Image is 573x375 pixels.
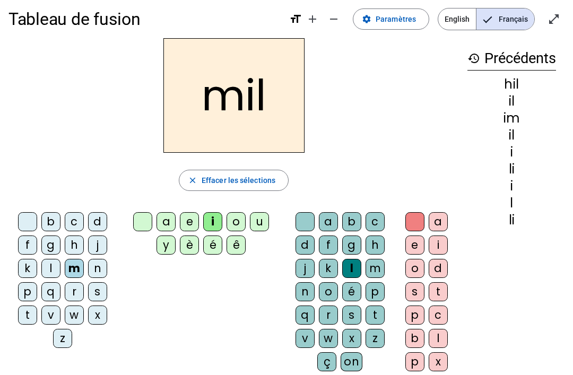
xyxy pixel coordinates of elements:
[429,306,448,325] div: c
[302,8,323,30] button: Augmenter la taille de la police
[376,13,416,25] span: Paramètres
[250,212,269,231] div: u
[296,259,315,278] div: j
[405,352,424,371] div: p
[319,236,338,255] div: f
[65,282,84,301] div: r
[353,8,429,30] button: Paramètres
[341,352,362,371] div: on
[429,212,448,231] div: a
[467,163,556,176] div: li
[405,306,424,325] div: p
[188,176,197,185] mat-icon: close
[438,8,476,30] span: English
[88,282,107,301] div: s
[319,212,338,231] div: a
[41,306,60,325] div: v
[296,282,315,301] div: n
[88,306,107,325] div: x
[429,236,448,255] div: i
[157,236,176,255] div: y
[543,8,565,30] button: Entrer en plein écran
[467,47,556,71] h3: Précédents
[342,259,361,278] div: l
[319,259,338,278] div: k
[342,236,361,255] div: g
[296,329,315,348] div: v
[405,282,424,301] div: s
[202,174,275,187] span: Effacer les sélections
[429,282,448,301] div: t
[362,14,371,24] mat-icon: settings
[163,38,305,153] h2: mil
[467,180,556,193] div: i
[319,329,338,348] div: w
[429,352,448,371] div: x
[41,282,60,301] div: q
[227,236,246,255] div: ê
[65,259,84,278] div: m
[65,236,84,255] div: h
[88,212,107,231] div: d
[366,329,385,348] div: z
[467,78,556,91] div: hil
[467,95,556,108] div: il
[18,259,37,278] div: k
[18,306,37,325] div: t
[203,236,222,255] div: é
[180,236,199,255] div: è
[467,129,556,142] div: il
[342,212,361,231] div: b
[41,236,60,255] div: g
[296,236,315,255] div: d
[429,259,448,278] div: d
[8,2,281,36] h1: Tableau de fusion
[438,8,535,30] mat-button-toggle-group: Language selection
[342,282,361,301] div: é
[366,236,385,255] div: h
[18,236,37,255] div: f
[88,236,107,255] div: j
[65,212,84,231] div: c
[306,13,319,25] mat-icon: add
[65,306,84,325] div: w
[366,212,385,231] div: c
[342,306,361,325] div: s
[18,282,37,301] div: p
[467,52,480,65] mat-icon: history
[88,259,107,278] div: n
[366,282,385,301] div: p
[227,212,246,231] div: o
[327,13,340,25] mat-icon: remove
[366,259,385,278] div: m
[53,329,72,348] div: z
[476,8,534,30] span: Français
[467,112,556,125] div: im
[296,306,315,325] div: q
[405,259,424,278] div: o
[405,329,424,348] div: b
[323,8,344,30] button: Diminuer la taille de la police
[319,306,338,325] div: r
[203,212,222,231] div: i
[342,329,361,348] div: x
[179,170,289,191] button: Effacer les sélections
[548,13,560,25] mat-icon: open_in_full
[429,329,448,348] div: l
[41,259,60,278] div: l
[319,282,338,301] div: o
[467,214,556,226] div: li
[157,212,176,231] div: a
[366,306,385,325] div: t
[41,212,60,231] div: b
[180,212,199,231] div: e
[289,13,302,25] mat-icon: format_size
[405,236,424,255] div: e
[317,352,336,371] div: ç
[467,146,556,159] div: i
[467,197,556,210] div: l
